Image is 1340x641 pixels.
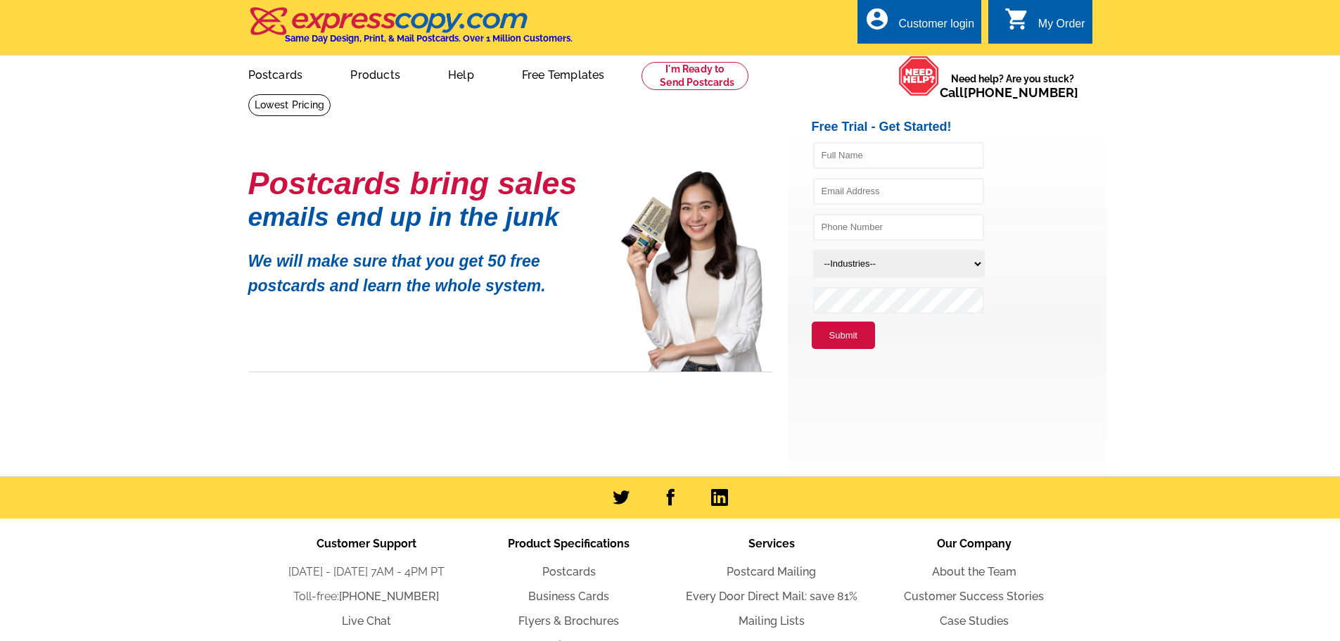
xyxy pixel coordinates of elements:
a: shopping_cart My Order [1004,15,1085,33]
li: [DATE] - [DATE] 7AM - 4PM PT [265,564,468,580]
img: help [898,56,940,96]
a: Mailing Lists [739,614,805,628]
h2: Free Trial - Get Started! [812,120,1106,135]
i: account_circle [864,6,890,32]
span: Call [940,85,1078,100]
h1: emails end up in the junk [248,210,600,224]
input: Full Name [813,142,984,169]
a: Postcard Mailing [727,565,816,578]
a: Postcards [226,57,326,90]
li: Toll-free: [265,588,468,605]
input: Email Address [813,178,984,205]
a: Postcards [542,565,596,578]
a: Every Door Direct Mail: save 81% [686,590,857,603]
span: Services [748,537,795,550]
p: We will make sure that you get 50 free postcards and learn the whole system. [248,239,600,298]
a: About the Team [932,565,1016,578]
a: Customer Success Stories [904,590,1044,603]
a: Free Templates [499,57,627,90]
a: Products [328,57,423,90]
input: Phone Number [813,214,984,241]
a: Flyers & Brochures [518,614,619,628]
span: Product Specifications [508,537,630,550]
i: shopping_cart [1004,6,1030,32]
a: [PHONE_NUMBER] [339,590,439,603]
a: Live Chat [342,614,391,628]
a: Business Cards [528,590,609,603]
a: [PHONE_NUMBER] [964,85,1078,100]
span: Need help? Are you stuck? [940,72,1085,100]
span: Our Company [937,537,1012,550]
h4: Same Day Design, Print, & Mail Postcards. Over 1 Million Customers. [285,33,573,44]
div: My Order [1038,18,1085,37]
div: Customer login [898,18,974,37]
a: Same Day Design, Print, & Mail Postcards. Over 1 Million Customers. [248,17,573,44]
a: account_circle Customer login [864,15,974,33]
span: Customer Support [317,537,416,550]
button: Submit [812,322,875,350]
h1: Postcards bring sales [248,171,600,196]
a: Help [426,57,497,90]
a: Case Studies [940,614,1009,628]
